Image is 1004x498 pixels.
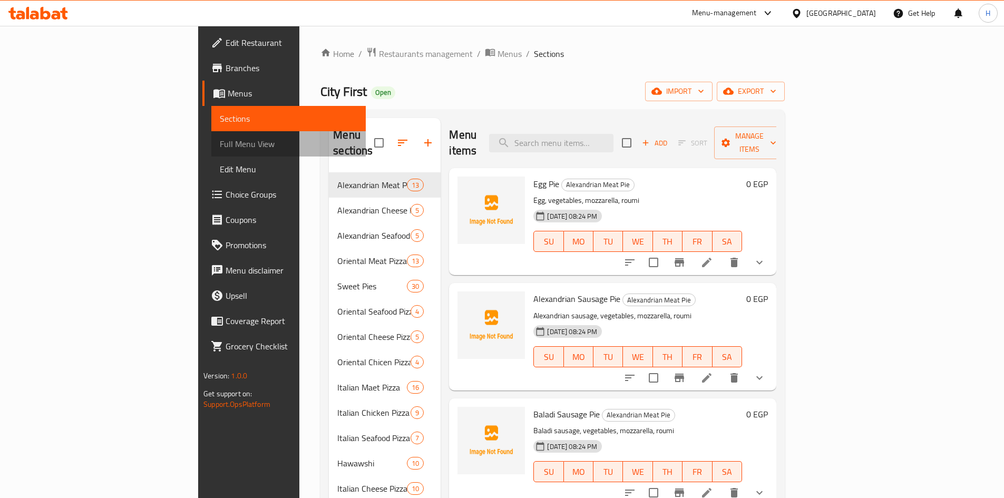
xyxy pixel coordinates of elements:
span: 4 [411,357,423,367]
span: WE [627,234,648,249]
span: Get support on: [203,387,252,401]
span: WE [627,464,648,480]
a: Menus [202,81,366,106]
span: Alexandrian Meat Pie [623,294,695,306]
span: Alexandrian Sausage Pie [533,291,620,307]
div: items [407,255,424,267]
li: / [526,47,530,60]
div: Alexandrian Seafood Pie [337,229,411,242]
div: items [411,229,424,242]
div: items [411,330,424,343]
p: Alexandrian sausage, vegetables, mozzarella, roumi [533,309,742,323]
span: TH [657,234,678,249]
a: Promotions [202,232,366,258]
h2: Menu items [449,127,476,159]
span: Branches [226,62,357,74]
button: SU [533,231,563,252]
button: MO [564,231,593,252]
span: Sort sections [390,130,415,155]
span: Select all sections [368,132,390,154]
span: Oriental Chicen Pizza [337,356,411,368]
span: Add item [638,135,671,151]
span: Oriental Meat Pizza [337,255,407,267]
div: Hawawshi10 [329,451,441,476]
div: items [407,381,424,394]
div: Oriental Meat Pizza13 [329,248,441,274]
div: Alexandrian Seafood Pie5 [329,223,441,248]
span: import [654,85,704,98]
nav: breadcrumb [320,47,785,61]
span: MO [568,234,589,249]
button: sort-choices [617,250,642,275]
span: SA [717,234,738,249]
div: Oriental Seafood Pizza4 [329,299,441,324]
span: 7 [411,433,423,443]
span: SU [538,234,559,249]
div: Alexandrian Meat Pie [561,179,635,191]
button: FR [683,231,712,252]
div: Oriental Cheese Pizza5 [329,324,441,349]
div: Italian Chicken Pizza9 [329,400,441,425]
button: TH [653,461,683,482]
span: Italian Seafood Pizza [337,432,411,444]
div: items [411,305,424,318]
span: 13 [407,180,423,190]
span: Edit Restaurant [226,36,357,49]
button: Add [638,135,671,151]
span: 30 [407,281,423,291]
span: [DATE] 08:24 PM [543,327,601,337]
a: Upsell [202,283,366,308]
span: Select to update [642,367,665,389]
span: Alexandrian Meat Pie [562,179,634,191]
h6: 0 EGP [746,291,768,306]
button: SA [713,231,742,252]
span: 5 [411,332,423,342]
button: import [645,82,713,101]
span: Promotions [226,239,357,251]
a: Choice Groups [202,182,366,207]
span: 16 [407,383,423,393]
a: Grocery Checklist [202,334,366,359]
span: Choice Groups [226,188,357,201]
span: FR [687,464,708,480]
button: SA [713,461,742,482]
span: Edit Menu [220,163,357,175]
span: Alexandrian Meat Pie [602,409,675,421]
a: Full Menu View [211,131,366,157]
span: 10 [407,484,423,494]
span: Hawawshi [337,457,407,470]
span: 10 [407,458,423,468]
div: Alexandrian Meat Pie [602,409,675,422]
button: delete [722,250,747,275]
button: TH [653,346,683,367]
span: TH [657,349,678,365]
button: WE [623,346,652,367]
span: Manage items [723,130,776,156]
span: Coupons [226,213,357,226]
a: Branches [202,55,366,81]
div: Sweet Pies [337,280,407,292]
span: Select to update [642,251,665,274]
p: Egg, vegetables, mozzarella, roumi [533,194,742,207]
div: Menu-management [692,7,757,19]
h6: 0 EGP [746,177,768,191]
a: Coverage Report [202,308,366,334]
div: Italian Maet Pizza16 [329,375,441,400]
div: Alexandrian Cheese Pie5 [329,198,441,223]
button: export [717,82,785,101]
button: FR [683,461,712,482]
span: Italian Maet Pizza [337,381,407,394]
div: items [411,356,424,368]
button: SA [713,346,742,367]
div: items [407,179,424,191]
button: Branch-specific-item [667,365,692,390]
button: MO [564,346,593,367]
button: MO [564,461,593,482]
span: 5 [411,206,423,216]
span: Oriental Cheese Pizza [337,330,411,343]
button: TU [593,346,623,367]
